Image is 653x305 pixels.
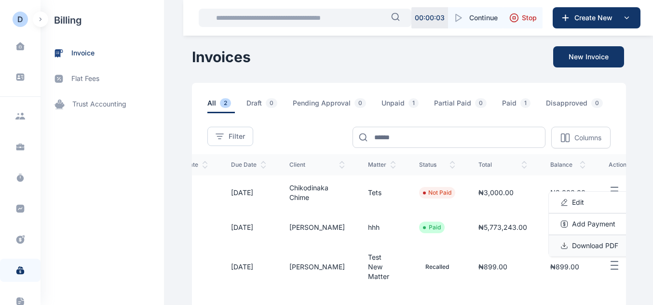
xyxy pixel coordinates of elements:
span: Continue [469,13,498,23]
a: Unpaid1 [381,98,422,113]
button: EditAdd PaymentDownload PDF [609,186,636,198]
span: ₦3,000.00 [478,188,514,197]
td: [DATE] [219,210,278,245]
span: 1 [520,98,531,108]
li: Recalled [419,263,455,271]
button: New Invoice [553,46,624,67]
button: Stop [503,7,543,28]
a: flat fees [41,66,164,92]
p: 00 : 00 : 03 [415,13,445,23]
span: ₦3,000.00 [550,188,585,197]
span: Add Payment [572,219,615,229]
span: Matter [368,161,396,169]
span: 1 [408,98,419,108]
span: Edit [572,198,584,207]
span: action [609,161,636,169]
td: [PERSON_NAME] [278,245,356,289]
a: Pending Approval0 [293,98,370,113]
span: 0 [475,98,487,108]
button: Continue [448,7,503,28]
p: Columns [574,133,601,143]
span: ₦899.00 [550,263,579,271]
span: ₦899.00 [478,263,507,271]
span: Download PDF [572,241,618,251]
td: [PERSON_NAME] [278,210,356,245]
td: hhh [356,210,408,245]
span: status [419,161,455,169]
a: Draft0 [246,98,281,113]
span: 0 [354,98,366,108]
span: Stop [522,13,537,23]
a: trust accounting [41,92,164,117]
span: Due Date [231,161,266,169]
span: ₦5,773,243.00 [478,223,527,231]
td: Test New Matter [356,245,408,289]
button: Filter [207,127,253,146]
span: 0 [266,98,277,108]
span: Filter [229,132,245,141]
a: Paid1 [502,98,534,113]
button: Create New [553,7,640,28]
span: flat fees [71,74,99,84]
a: invoice [41,40,164,66]
span: 2 [220,98,231,108]
td: [DATE] [219,175,278,210]
a: All2 [207,98,235,113]
span: total [478,161,527,169]
span: trust accounting [72,99,126,109]
span: balance [550,161,585,169]
li: Paid [423,224,441,231]
td: Chikodinaka Chime [278,175,356,210]
td: [DATE] [219,245,278,289]
li: Not Paid [423,189,451,197]
td: Tets [356,175,408,210]
span: invoice [71,48,95,58]
h1: Invoices [192,48,251,66]
span: 0 [591,98,603,108]
button: Columns [551,127,611,148]
button: D [13,12,28,27]
span: Create New [571,13,621,23]
a: Partial Paid0 [434,98,490,113]
div: D [17,13,23,25]
span: client [289,161,345,169]
a: Disapproved0 [546,98,607,113]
